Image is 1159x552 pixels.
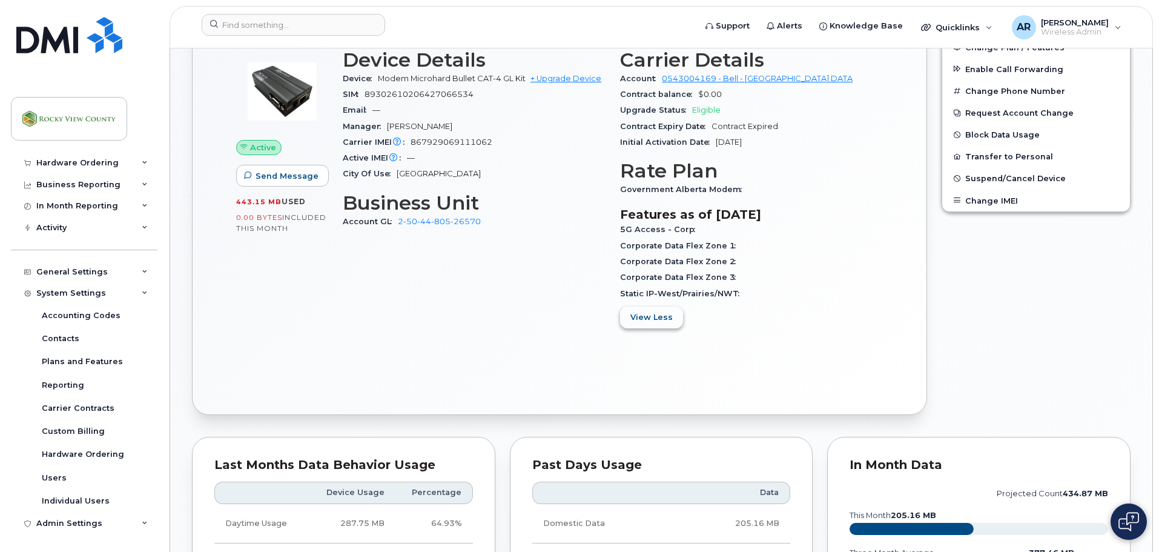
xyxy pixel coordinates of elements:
button: Suspend/Cancel Device [942,167,1130,189]
span: 5G Access - Corp [620,225,701,234]
span: $0.00 [698,90,722,99]
div: Adnan Rafih [1003,15,1130,39]
td: 64.93% [395,504,473,544]
span: City Of Use [343,169,397,178]
h3: Rate Plan [620,160,883,182]
a: 2-50-44-805-26570 [398,217,481,226]
span: Modem Microhard Bullet CAT-4 GL Kit [378,74,526,83]
td: 205.16 MB [675,504,790,544]
div: In Month Data [850,459,1108,471]
span: SIM [343,90,365,99]
span: Enable Call Forwarding [965,64,1063,73]
span: Upgrade Status [620,105,692,115]
span: Email [343,105,372,115]
span: 867929069111062 [411,138,492,147]
th: Device Usage [309,482,395,504]
span: 0.00 Bytes [236,213,282,222]
span: used [282,197,306,206]
button: Enable Call Forwarding [942,58,1130,80]
h3: Carrier Details [620,49,883,71]
input: Find something... [202,14,385,36]
button: Change IMEI [942,190,1130,211]
span: Quicklinks [936,22,980,32]
span: Government Alberta Modem [620,185,748,194]
span: Manager [343,122,387,131]
img: Open chat [1118,512,1139,531]
button: View Less [620,307,683,328]
span: Active IMEI [343,153,407,162]
span: Account GL [343,217,398,226]
span: Carrier IMEI [343,138,411,147]
a: Knowledge Base [811,14,911,38]
button: Transfer to Personal [942,145,1130,167]
span: Device [343,74,378,83]
text: this month [849,511,936,520]
span: — [407,153,415,162]
button: Send Message [236,165,329,187]
span: Wireless Admin [1041,27,1109,37]
th: Data [675,482,790,504]
span: Static IP-West/Prairies/NWT [620,289,745,298]
a: Alerts [758,14,811,38]
span: Active [250,142,276,153]
tspan: 434.87 MB [1063,489,1108,498]
span: Account [620,74,662,83]
h3: Features as of [DATE] [620,207,883,222]
div: Past Days Usage [532,459,791,471]
span: [PERSON_NAME] [387,122,452,131]
span: [PERSON_NAME] [1041,18,1109,27]
div: Quicklinks [913,15,1001,39]
span: 443.15 MB [236,198,282,206]
span: Eligible [692,105,721,115]
span: included this month [236,213,326,233]
a: 0543004169 - Bell - [GEOGRAPHIC_DATA] DATA [662,74,853,83]
button: Block Data Usage [942,124,1130,145]
span: Corporate Data Flex Zone 1 [620,241,742,250]
span: Corporate Data Flex Zone 3 [620,273,742,282]
h3: Business Unit [343,192,606,214]
span: Initial Activation Date [620,138,716,147]
tspan: 205.16 MB [891,511,936,520]
button: Request Account Change [942,102,1130,124]
span: Alerts [777,20,802,32]
text: projected count [997,489,1108,498]
span: [GEOGRAPHIC_DATA] [397,169,481,178]
a: + Upgrade Device [530,74,601,83]
td: Daytime Usage [214,504,309,544]
span: 89302610206427066534 [365,90,474,99]
a: Support [697,14,758,38]
button: Change Phone Number [942,80,1130,102]
span: Support [716,20,750,32]
th: Percentage [395,482,473,504]
span: Suspend/Cancel Device [965,174,1066,183]
span: Corporate Data Flex Zone 2 [620,257,742,266]
span: Contract Expired [712,122,778,131]
span: Knowledge Base [830,20,903,32]
span: AR [1017,20,1031,35]
span: Send Message [256,170,319,182]
td: 287.75 MB [309,504,395,544]
span: Contract balance [620,90,698,99]
span: — [372,105,380,115]
span: View Less [630,311,673,323]
h3: Device Details [343,49,606,71]
td: Domestic Data [532,504,675,544]
div: Last Months Data Behavior Usage [214,459,473,471]
img: image20231002-3703462-1xfgf3d.jpeg [246,55,319,128]
span: [DATE] [716,138,742,147]
span: Contract Expiry Date [620,122,712,131]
